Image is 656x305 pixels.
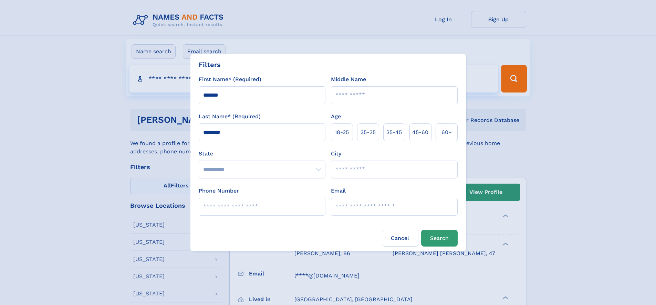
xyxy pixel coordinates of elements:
[421,230,458,247] button: Search
[199,112,261,121] label: Last Name* (Required)
[335,128,349,137] span: 18‑25
[412,128,428,137] span: 45‑60
[331,75,366,84] label: Middle Name
[331,150,341,158] label: City
[386,128,402,137] span: 35‑45
[361,128,376,137] span: 25‑35
[199,75,261,84] label: First Name* (Required)
[331,187,346,195] label: Email
[199,150,325,158] label: State
[331,112,341,121] label: Age
[441,128,452,137] span: 60+
[199,187,239,195] label: Phone Number
[382,230,418,247] label: Cancel
[199,59,221,70] div: Filters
